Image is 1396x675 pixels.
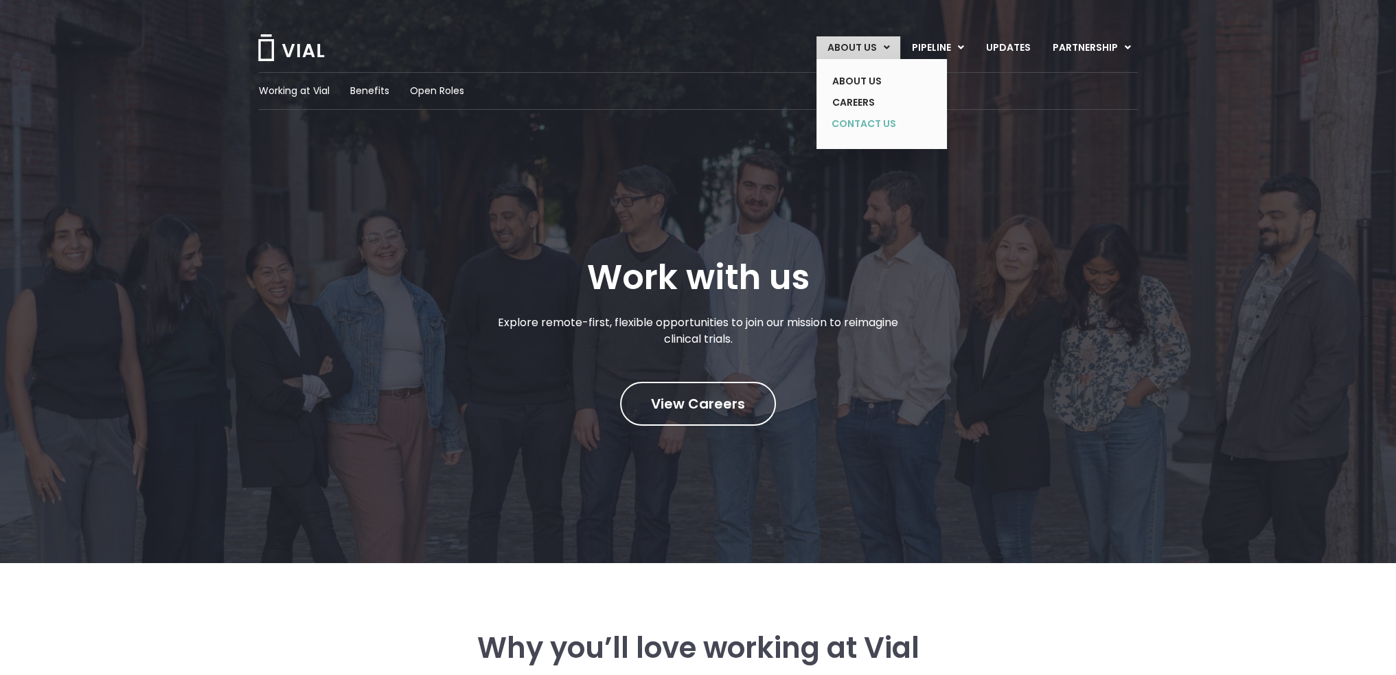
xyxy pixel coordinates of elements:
a: ABOUT USMenu Toggle [816,36,900,60]
a: UPDATES [975,36,1041,60]
p: Explore remote-first, flexible opportunities to join our mission to reimagine clinical trials. [483,314,913,347]
a: CONTACT US [821,113,922,135]
a: CAREERS [821,92,922,113]
a: Working at Vial [259,84,330,98]
img: Vial Logo [257,34,325,61]
a: Benefits [350,84,389,98]
a: PARTNERSHIPMenu Toggle [1042,36,1142,60]
a: Open Roles [410,84,464,98]
h1: Work with us [587,258,810,297]
a: ABOUT US [821,71,922,92]
a: View Careers [620,382,776,426]
a: PIPELINEMenu Toggle [901,36,974,60]
span: View Careers [651,395,745,413]
h3: Why you’ll love working at Vial [334,632,1063,665]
